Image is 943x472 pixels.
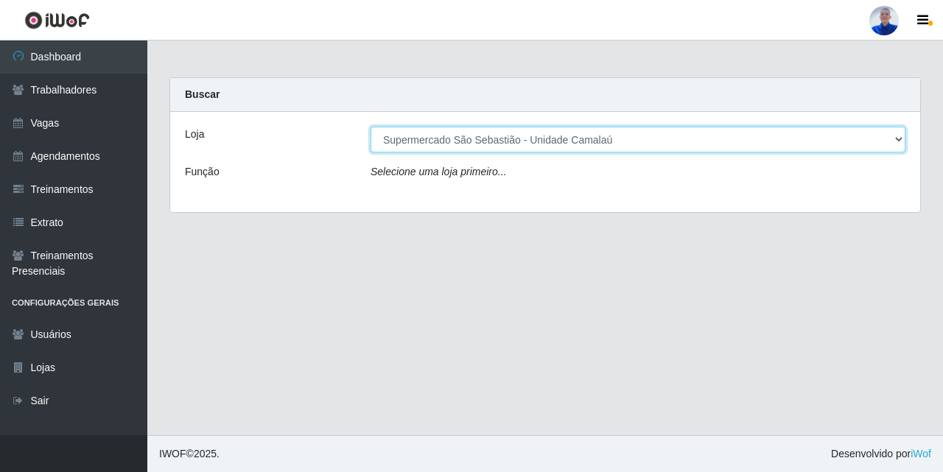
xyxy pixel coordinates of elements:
label: Loja [185,127,204,142]
i: Selecione uma loja primeiro... [371,166,506,177]
label: Função [185,164,220,180]
a: iWof [911,448,931,459]
span: IWOF [159,448,186,459]
span: Desenvolvido por [831,446,931,462]
strong: Buscar [185,88,220,100]
img: CoreUI Logo [24,11,90,29]
span: © 2025 . [159,446,220,462]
